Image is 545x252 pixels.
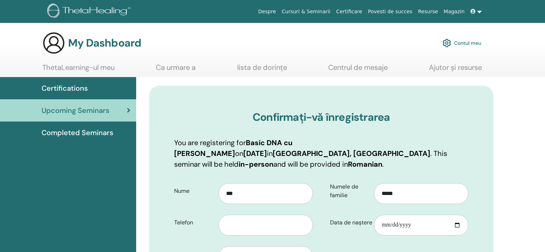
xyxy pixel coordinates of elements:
span: Certifications [42,83,88,94]
a: lista de dorințe [237,63,287,77]
a: Certificare [333,5,365,18]
a: Contul meu [443,35,481,51]
a: Ca urmare a [156,63,196,77]
a: Resurse [415,5,441,18]
b: Romanian [348,160,382,169]
a: Ajutor și resurse [429,63,482,77]
a: Despre [255,5,279,18]
a: Povesti de succes [365,5,415,18]
label: Data de naștere [325,216,374,229]
img: cog.svg [443,37,451,49]
label: Nume [169,184,219,198]
p: You are registering for on in . This seminar will be held and will be provided in . [174,137,468,170]
h3: My Dashboard [68,37,141,49]
b: [DATE] [243,149,267,158]
b: in-person [239,160,273,169]
a: Magazin [441,5,467,18]
label: Numele de familie [325,180,374,202]
span: Completed Seminars [42,127,113,138]
b: [GEOGRAPHIC_DATA], [GEOGRAPHIC_DATA] [273,149,430,158]
img: generic-user-icon.jpg [42,32,65,54]
a: Cursuri & Seminarii [279,5,333,18]
label: Telefon [169,216,219,229]
img: logo.png [47,4,133,20]
a: Centrul de mesaje [328,63,388,77]
a: ThetaLearning-ul meu [42,63,115,77]
span: Upcoming Seminars [42,105,109,116]
h3: Confirmați-vă înregistrarea [174,111,468,124]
